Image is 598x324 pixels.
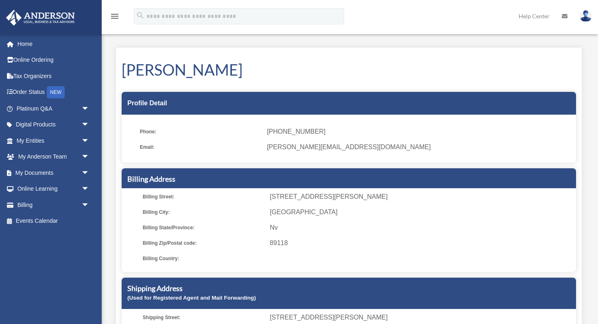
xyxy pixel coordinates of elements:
span: arrow_drop_down [81,117,98,133]
span: [STREET_ADDRESS][PERSON_NAME] [270,191,573,202]
img: User Pic [580,10,592,22]
h1: [PERSON_NAME] [122,59,576,80]
a: Events Calendar [6,213,102,229]
a: Tax Organizers [6,68,102,84]
span: Billing Country: [143,253,264,264]
a: My Entitiesarrow_drop_down [6,133,102,149]
span: [STREET_ADDRESS][PERSON_NAME] [270,312,573,323]
a: My Anderson Teamarrow_drop_down [6,149,102,165]
a: Home [6,36,102,52]
span: Shipping Street: [143,312,264,323]
span: arrow_drop_down [81,100,98,117]
span: Billing Zip/Postal code: [143,237,264,249]
h5: Billing Address [127,174,570,184]
span: arrow_drop_down [81,149,98,165]
span: arrow_drop_down [81,133,98,149]
a: Digital Productsarrow_drop_down [6,117,102,133]
a: Online Learningarrow_drop_down [6,181,102,197]
span: arrow_drop_down [81,181,98,198]
span: [PHONE_NUMBER] [267,126,570,137]
div: Profile Detail [122,92,576,115]
a: Platinum Q&Aarrow_drop_down [6,100,102,117]
a: Order StatusNEW [6,84,102,101]
span: Billing State/Province: [143,222,264,233]
h5: Shipping Address [127,283,570,294]
span: Billing Street: [143,191,264,202]
span: Email: [140,141,261,153]
span: arrow_drop_down [81,165,98,181]
a: My Documentsarrow_drop_down [6,165,102,181]
span: 89118 [270,237,573,249]
div: NEW [47,86,65,98]
a: menu [110,14,120,21]
img: Anderson Advisors Platinum Portal [4,10,77,26]
span: Billing City: [143,207,264,218]
span: Phone: [140,126,261,137]
span: [PERSON_NAME][EMAIL_ADDRESS][DOMAIN_NAME] [267,141,570,153]
span: Nv [270,222,573,233]
i: search [136,11,145,20]
span: [GEOGRAPHIC_DATA] [270,207,573,218]
a: Online Ordering [6,52,102,68]
a: Billingarrow_drop_down [6,197,102,213]
span: arrow_drop_down [81,197,98,213]
small: (Used for Registered Agent and Mail Forwarding) [127,295,256,301]
i: menu [110,11,120,21]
